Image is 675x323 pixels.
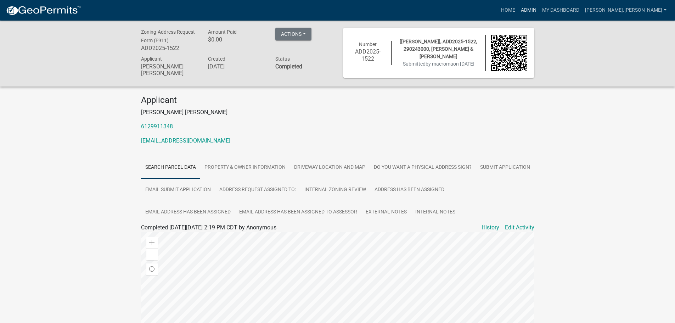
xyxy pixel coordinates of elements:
h4: Applicant [141,95,534,105]
a: Driveway Location and Map [290,156,370,179]
div: Zoom in [146,237,158,249]
a: Property & Owner Information [200,156,290,179]
h6: [PERSON_NAME] [PERSON_NAME] [141,63,198,77]
span: Amount Paid [208,29,237,35]
a: Edit Activity [505,223,534,232]
strong: Completed [275,63,302,70]
a: Internal Zoning Review [300,179,370,201]
a: Do you want a physical address sign? [370,156,476,179]
a: Home [498,4,518,17]
a: History [482,223,499,232]
span: Applicant [141,56,162,62]
a: External Notes [361,201,411,224]
div: Zoom out [146,249,158,260]
div: Find my location [146,263,158,275]
a: Submit Application [476,156,534,179]
a: Email Submit Application [141,179,215,201]
a: Email Address Has Been Assigned [141,201,235,224]
a: My Dashboard [539,4,582,17]
span: Number [359,41,377,47]
img: QR code [491,35,527,71]
button: Actions [275,28,311,40]
a: Search Parcel Data [141,156,200,179]
h6: $0.00 [208,36,265,43]
span: Status [275,56,290,62]
h6: ADD2025-1522 [141,45,198,51]
span: Created [208,56,225,62]
a: Address Request Assigned To: [215,179,300,201]
a: Admin [518,4,539,17]
span: Submitted on [DATE] [403,61,474,67]
a: [EMAIL_ADDRESS][DOMAIN_NAME] [141,137,230,144]
a: 6129911348 [141,123,173,130]
span: [[PERSON_NAME]], ADD2025-1522, 290243000, [PERSON_NAME] & [PERSON_NAME] [400,39,477,59]
p: [PERSON_NAME] [PERSON_NAME] [141,108,534,117]
span: Completed [DATE][DATE] 2:19 PM CDT by Anonymous [141,224,276,231]
h6: ADD2025-1522 [350,48,386,62]
h6: [DATE] [208,63,265,70]
span: by macroma [426,61,453,67]
a: Email Address Has Been Assigned to Assessor [235,201,361,224]
span: Zoning-Address Request Form (E911) [141,29,195,43]
a: Address Has Been Assigned [370,179,449,201]
a: [PERSON_NAME].[PERSON_NAME] [582,4,669,17]
a: Internal Notes [411,201,460,224]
